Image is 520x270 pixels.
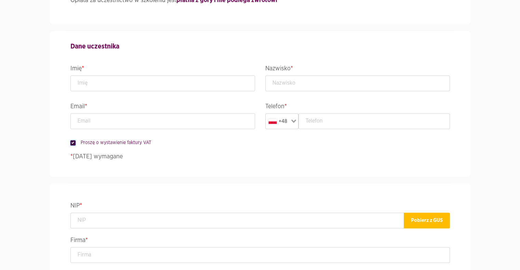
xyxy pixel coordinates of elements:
[265,101,450,113] legend: Telefon
[70,213,404,228] input: NIP
[76,139,151,146] label: Proszę o wystawienie faktury VAT
[70,201,450,213] legend: NIP
[70,75,255,91] input: Imię
[265,63,450,75] legend: Nazwisko
[70,43,119,50] strong: Dane uczestnika
[265,113,299,129] div: Search for option
[70,63,255,75] legend: Imię
[265,75,450,91] input: Nazwisko
[70,101,255,113] legend: Email
[70,235,450,247] legend: Firma
[267,115,289,127] div: +48
[268,119,277,124] img: pl.svg
[70,152,450,161] p: [DATE] wymagane
[70,113,255,129] input: Email
[70,247,450,263] input: Firma
[404,213,450,228] button: Pobierz z GUS
[298,113,450,129] input: Telefon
